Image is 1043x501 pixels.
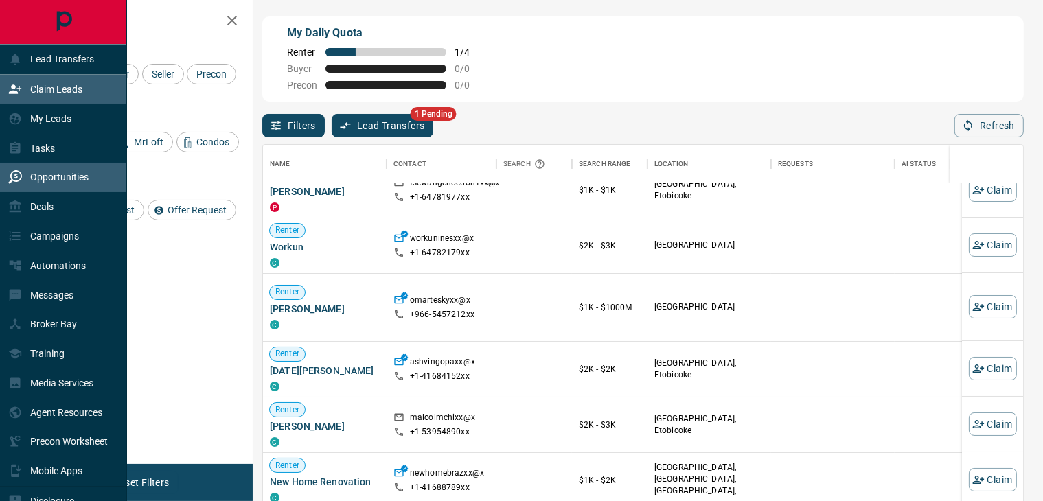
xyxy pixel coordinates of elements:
[902,145,936,183] div: AI Status
[410,412,475,426] p: malcolmchixx@x
[270,258,279,268] div: condos.ca
[969,468,1017,491] button: Claim
[771,145,895,183] div: Requests
[104,471,178,494] button: Reset Filters
[654,178,764,202] p: [GEOGRAPHIC_DATA], Etobicoke
[410,356,475,371] p: ashvingopaxx@x
[410,482,470,493] p: +1- 41688789xx
[287,25,485,41] p: My Daily Quota
[163,205,231,215] span: Offer Request
[270,202,279,212] div: property.ca
[270,225,305,237] span: Renter
[579,145,631,183] div: Search Range
[579,240,641,252] p: $2K - $3K
[647,145,771,183] div: Location
[270,302,380,316] span: [PERSON_NAME]
[455,63,485,74] span: 0 / 0
[410,191,470,203] p: +1- 64781977xx
[410,467,484,482] p: newhomebrazxx@x
[270,460,305,471] span: Renter
[410,233,474,247] p: workuninesxx@x
[654,145,688,183] div: Location
[270,382,279,391] div: condos.ca
[969,357,1017,380] button: Claim
[387,145,496,183] div: Contact
[954,114,1024,137] button: Refresh
[270,145,290,183] div: Name
[654,240,764,252] p: [GEOGRAPHIC_DATA]
[579,301,641,314] p: $1K - $1000M
[287,47,317,58] span: Renter
[147,69,179,80] span: Seller
[148,200,236,220] div: Offer Request
[579,184,641,196] p: $1K - $1K
[969,178,1017,202] button: Claim
[654,413,764,436] p: [GEOGRAPHIC_DATA], Etobicoke
[270,320,279,329] div: condos.ca
[410,294,470,309] p: omarteskyxx@x
[654,358,764,381] p: [GEOGRAPHIC_DATA], Etobicoke
[142,64,184,84] div: Seller
[455,80,485,91] span: 0 / 0
[129,137,168,148] span: MrLoft
[969,295,1017,318] button: Claim
[192,137,234,148] span: Condos
[969,233,1017,257] button: Claim
[410,426,470,438] p: +1- 53954890xx
[287,80,317,91] span: Precon
[572,145,647,183] div: Search Range
[270,364,380,377] span: [DATE][PERSON_NAME]
[287,63,317,74] span: Buyer
[44,14,239,30] h2: Filters
[270,419,380,433] span: [PERSON_NAME]
[270,287,305,299] span: Renter
[393,145,426,183] div: Contact
[332,114,434,137] button: Lead Transfers
[455,47,485,58] span: 1 / 4
[263,145,387,183] div: Name
[503,145,549,183] div: Search
[187,64,236,84] div: Precon
[262,114,325,137] button: Filters
[270,437,279,447] div: condos.ca
[410,309,474,321] p: +966- 5457212xx
[114,132,173,152] div: MrLoft
[778,145,813,183] div: Requests
[410,247,470,259] p: +1- 64782179xx
[411,107,457,121] span: 1 Pending
[410,371,470,382] p: +1- 41684152xx
[270,349,305,360] span: Renter
[579,474,641,487] p: $1K - $2K
[270,185,380,198] span: [PERSON_NAME]
[969,412,1017,436] button: Claim
[270,475,380,489] span: New Home Renovation
[176,132,239,152] div: Condos
[270,404,305,416] span: Renter
[654,302,764,314] p: [GEOGRAPHIC_DATA]
[192,69,231,80] span: Precon
[410,177,500,191] p: tsewangchoedon1xx@x
[579,419,641,431] p: $2K - $3K
[579,363,641,375] p: $2K - $2K
[270,240,380,254] span: Workun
